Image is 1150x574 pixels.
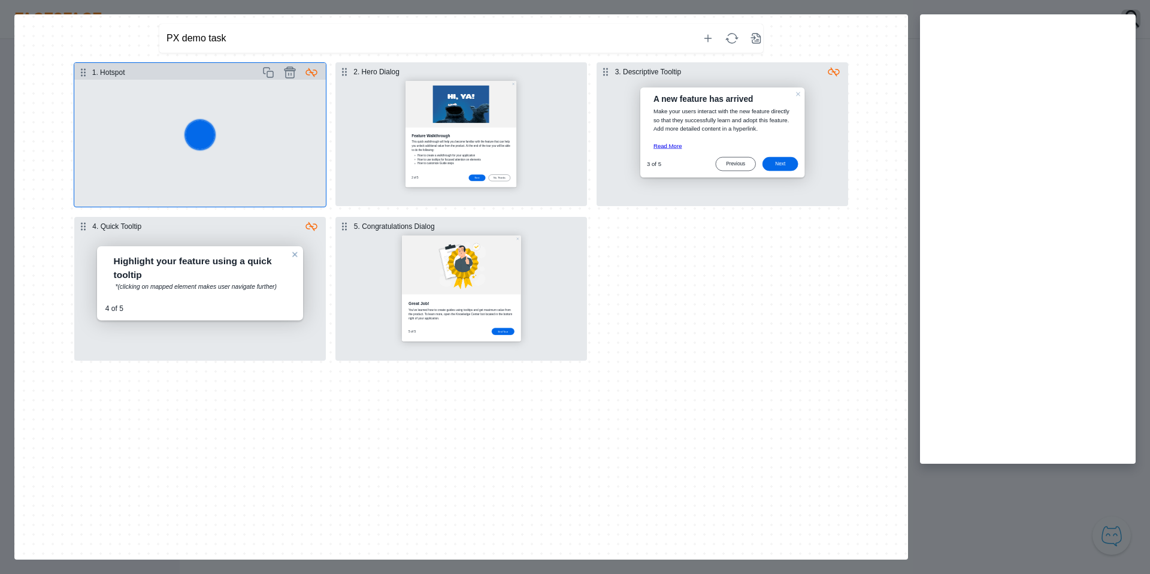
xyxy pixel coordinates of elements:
[615,65,682,79] button: 3. Descriptive Tooltip
[5,44,175,58] div: ∑aåāБδ ⷺ
[353,65,400,79] button: 2. Hero Dialog
[92,65,126,80] button: 1. Hotspot
[335,234,587,361] button: Select step
[354,219,435,234] button: 5. Congratulations Dialog
[74,80,326,207] button: Select step
[5,18,175,31] div: ∑aåāБδ ⷺ
[92,219,143,234] button: 4. Quick Tooltip
[597,79,848,206] button: Select step
[5,5,175,18] div: ∑aåāБδ ⷺ
[335,79,587,206] button: Select step
[74,234,326,361] button: Select step
[5,31,175,44] div: ∑aåāБδ ⷺ
[167,24,226,53] div: PX demo task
